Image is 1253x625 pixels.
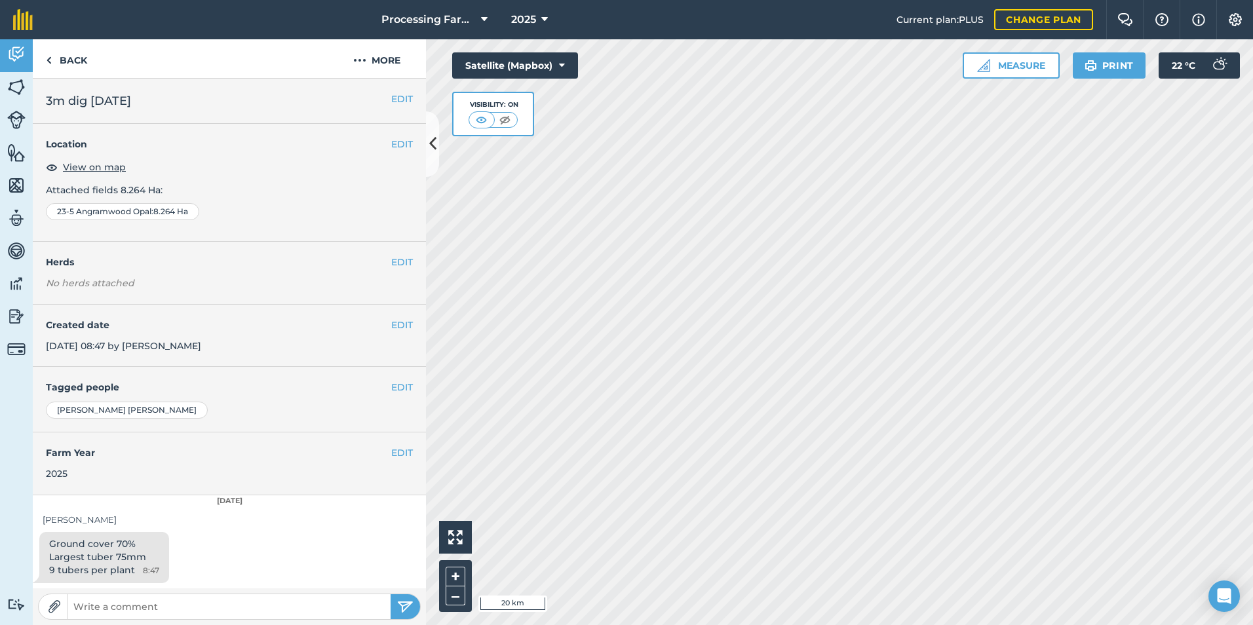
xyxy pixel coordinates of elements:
[1208,580,1240,612] div: Open Intercom Messenger
[7,241,26,261] img: svg+xml;base64,PD94bWwgdmVyc2lvbj0iMS4wIiBlbmNvZGluZz0idXRmLTgiPz4KPCEtLSBHZW5lcmF0b3I6IEFkb2JlIE...
[46,255,426,269] h4: Herds
[46,52,52,68] img: svg+xml;base64,PHN2ZyB4bWxucz0iaHR0cDovL3d3dy53My5vcmcvMjAwMC9zdmciIHdpZHRoPSI5IiBoZWlnaHQ9IjI0Ii...
[46,159,126,175] button: View on map
[1154,13,1170,26] img: A question mark icon
[7,307,26,326] img: svg+xml;base64,PD94bWwgdmVyc2lvbj0iMS4wIiBlbmNvZGluZz0idXRmLTgiPz4KPCEtLSBHZW5lcmF0b3I6IEFkb2JlIE...
[511,12,536,28] span: 2025
[7,208,26,228] img: svg+xml;base64,PD94bWwgdmVyc2lvbj0iMS4wIiBlbmNvZGluZz0idXRmLTgiPz4KPCEtLSBHZW5lcmF0b3I6IEFkb2JlIE...
[977,59,990,72] img: Ruler icon
[452,52,578,79] button: Satellite (Mapbox)
[151,206,188,217] span: : 8.264 Ha
[63,160,126,174] span: View on map
[143,564,159,577] span: 8:47
[7,45,26,64] img: svg+xml;base64,PD94bWwgdmVyc2lvbj0iMS4wIiBlbmNvZGluZz0idXRmLTgiPz4KPCEtLSBHZW5lcmF0b3I6IEFkb2JlIE...
[391,318,413,332] button: EDIT
[446,567,465,586] button: +
[46,159,58,175] img: svg+xml;base64,PHN2ZyB4bWxucz0iaHR0cDovL3d3dy53My5vcmcvMjAwMC9zdmciIHdpZHRoPSIxOCIgaGVpZ2h0PSIyNC...
[391,92,413,106] button: EDIT
[353,52,366,68] img: svg+xml;base64,PHN2ZyB4bWxucz0iaHR0cDovL3d3dy53My5vcmcvMjAwMC9zdmciIHdpZHRoPSIyMCIgaGVpZ2h0PSIyNC...
[1206,52,1232,79] img: svg+xml;base64,PD94bWwgdmVyc2lvbj0iMS4wIiBlbmNvZGluZz0idXRmLTgiPz4KPCEtLSBHZW5lcmF0b3I6IEFkb2JlIE...
[46,466,413,481] div: 2025
[1172,52,1195,79] span: 22 ° C
[46,445,413,460] h4: Farm Year
[1117,13,1133,26] img: Two speech bubbles overlapping with the left bubble in the forefront
[473,113,490,126] img: svg+xml;base64,PHN2ZyB4bWxucz0iaHR0cDovL3d3dy53My5vcmcvMjAwMC9zdmciIHdpZHRoPSI1MCIgaGVpZ2h0PSI0MC...
[1085,58,1097,73] img: svg+xml;base64,PHN2ZyB4bWxucz0iaHR0cDovL3d3dy53My5vcmcvMjAwMC9zdmciIHdpZHRoPSIxOSIgaGVpZ2h0PSIyNC...
[1192,12,1205,28] img: svg+xml;base64,PHN2ZyB4bWxucz0iaHR0cDovL3d3dy53My5vcmcvMjAwMC9zdmciIHdpZHRoPSIxNyIgaGVpZ2h0PSIxNy...
[39,532,169,583] div: Ground cover 70% Largest tuber 75mm 9 tubers per plant
[994,9,1093,30] a: Change plan
[46,380,413,394] h4: Tagged people
[391,380,413,394] button: EDIT
[963,52,1060,79] button: Measure
[46,92,413,110] h2: 3m dig [DATE]
[7,176,26,195] img: svg+xml;base64,PHN2ZyB4bWxucz0iaHR0cDovL3d3dy53My5vcmcvMjAwMC9zdmciIHdpZHRoPSI1NiIgaGVpZ2h0PSI2MC...
[397,599,414,615] img: svg+xml;base64,PHN2ZyB4bWxucz0iaHR0cDovL3d3dy53My5vcmcvMjAwMC9zdmciIHdpZHRoPSIyNSIgaGVpZ2h0PSIyNC...
[7,77,26,97] img: svg+xml;base64,PHN2ZyB4bWxucz0iaHR0cDovL3d3dy53My5vcmcvMjAwMC9zdmciIHdpZHRoPSI1NiIgaGVpZ2h0PSI2MC...
[391,137,413,151] button: EDIT
[33,495,426,507] div: [DATE]
[43,513,416,527] div: [PERSON_NAME]
[7,598,26,611] img: svg+xml;base64,PD94bWwgdmVyc2lvbj0iMS4wIiBlbmNvZGluZz0idXRmLTgiPz4KPCEtLSBHZW5lcmF0b3I6IEFkb2JlIE...
[391,255,413,269] button: EDIT
[46,183,413,197] p: Attached fields 8.264 Ha :
[1159,52,1240,79] button: 22 °C
[7,143,26,162] img: svg+xml;base64,PHN2ZyB4bWxucz0iaHR0cDovL3d3dy53My5vcmcvMjAwMC9zdmciIHdpZHRoPSI1NiIgaGVpZ2h0PSI2MC...
[13,9,33,30] img: fieldmargin Logo
[446,586,465,605] button: –
[1227,13,1243,26] img: A cog icon
[391,445,413,460] button: EDIT
[497,113,513,126] img: svg+xml;base64,PHN2ZyB4bWxucz0iaHR0cDovL3d3dy53My5vcmcvMjAwMC9zdmciIHdpZHRoPSI1MCIgaGVpZ2h0PSI0MC...
[328,39,426,78] button: More
[33,39,100,78] a: Back
[46,402,208,419] div: [PERSON_NAME] [PERSON_NAME]
[7,340,26,358] img: svg+xml;base64,PD94bWwgdmVyc2lvbj0iMS4wIiBlbmNvZGluZz0idXRmLTgiPz4KPCEtLSBHZW5lcmF0b3I6IEFkb2JlIE...
[46,137,413,151] h4: Location
[469,100,518,110] div: Visibility: On
[46,318,413,332] h4: Created date
[448,530,463,544] img: Four arrows, one pointing top left, one top right, one bottom right and the last bottom left
[57,206,151,217] span: 23-5 Angramwood Opal
[1073,52,1146,79] button: Print
[33,305,426,368] div: [DATE] 08:47 by [PERSON_NAME]
[7,274,26,294] img: svg+xml;base64,PD94bWwgdmVyc2lvbj0iMS4wIiBlbmNvZGluZz0idXRmLTgiPz4KPCEtLSBHZW5lcmF0b3I6IEFkb2JlIE...
[46,276,426,290] em: No herds attached
[7,111,26,129] img: svg+xml;base64,PD94bWwgdmVyc2lvbj0iMS4wIiBlbmNvZGluZz0idXRmLTgiPz4KPCEtLSBHZW5lcmF0b3I6IEFkb2JlIE...
[896,12,984,27] span: Current plan : PLUS
[48,600,61,613] img: Paperclip icon
[68,597,391,616] input: Write a comment
[381,12,476,28] span: Processing Farms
